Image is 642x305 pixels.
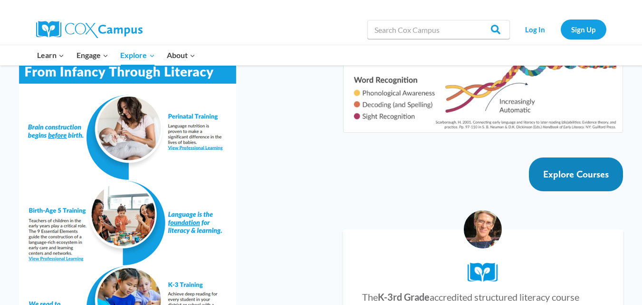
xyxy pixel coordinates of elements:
a: Log In [515,20,556,39]
button: Child menu of Explore [115,45,161,65]
button: Child menu of Learn [31,45,71,65]
a: Sign Up [561,20,606,39]
strong: K-3rd Grade [378,291,430,303]
a: Explore Courses [529,157,623,191]
input: Search Cox Campus [367,20,510,39]
nav: Primary Navigation [31,45,201,65]
span: Explore Courses [543,168,609,180]
img: Cox Campus [36,21,143,38]
button: Child menu of About [161,45,201,65]
nav: Secondary Navigation [515,20,606,39]
button: Child menu of Engage [70,45,115,65]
